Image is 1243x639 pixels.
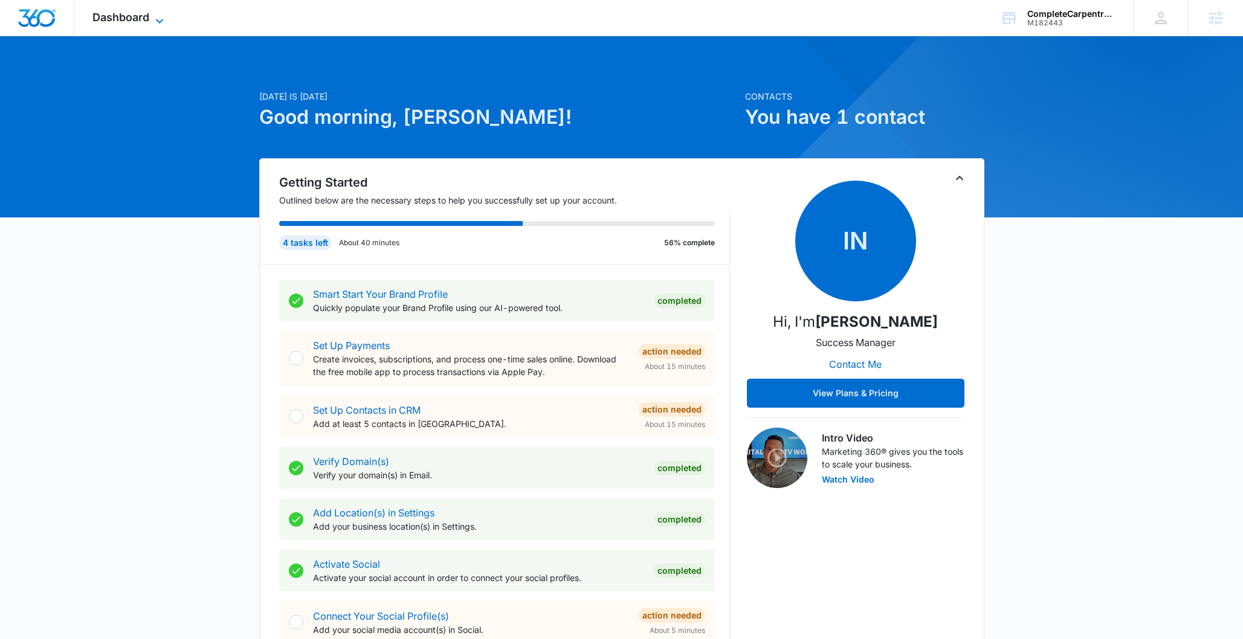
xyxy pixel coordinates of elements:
div: Action Needed [639,402,705,417]
div: Action Needed [639,344,705,359]
button: Watch Video [822,475,874,484]
p: Outlined below are the necessary steps to help you successfully set up your account. [279,194,730,207]
div: account id [1027,19,1115,27]
div: Action Needed [639,608,705,623]
div: Completed [654,294,705,308]
div: Completed [654,512,705,527]
p: Add at least 5 contacts in [GEOGRAPHIC_DATA]. [313,417,629,430]
p: [DATE] is [DATE] [259,90,738,103]
span: About 5 minutes [650,625,705,636]
span: Dashboard [92,11,149,24]
button: Contact Me [817,350,894,379]
p: Contacts [745,90,984,103]
p: Activate your social account in order to connect your social profiles. [313,571,644,584]
h1: Good morning, [PERSON_NAME]! [259,103,738,132]
p: Quickly populate your Brand Profile using our AI-powered tool. [313,301,644,314]
p: About 40 minutes [339,237,399,248]
div: 4 tasks left [279,236,332,250]
a: Add Location(s) in Settings [313,507,434,519]
p: Add your business location(s) in Settings. [313,520,644,533]
p: Success Manager [816,335,896,350]
h1: You have 1 contact [745,103,984,132]
p: Verify your domain(s) in Email. [313,469,644,481]
a: Set Up Payments [313,339,390,352]
p: Create invoices, subscriptions, and process one-time sales online. Download the free mobile app t... [313,353,629,378]
div: Completed [654,461,705,475]
p: Add your social media account(s) in Social. [313,623,629,636]
h3: Intro Video [822,431,964,445]
p: 56% complete [664,237,715,248]
span: IN [795,181,916,301]
div: account name [1027,9,1115,19]
button: View Plans & Pricing [747,379,964,408]
a: Activate Social [313,558,380,570]
a: Set Up Contacts in CRM [313,404,421,416]
a: Verify Domain(s) [313,455,389,467]
img: Intro Video [747,428,807,488]
p: Marketing 360® gives you the tools to scale your business. [822,445,964,470]
button: Toggle Collapse [952,171,967,185]
span: About 15 minutes [645,361,705,372]
a: Smart Start Your Brand Profile [313,288,448,300]
h2: Getting Started [279,173,730,191]
p: Hi, I'm [773,311,938,333]
span: About 15 minutes [645,419,705,430]
strong: [PERSON_NAME] [815,313,938,330]
div: Completed [654,564,705,578]
a: Connect Your Social Profile(s) [313,610,449,622]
